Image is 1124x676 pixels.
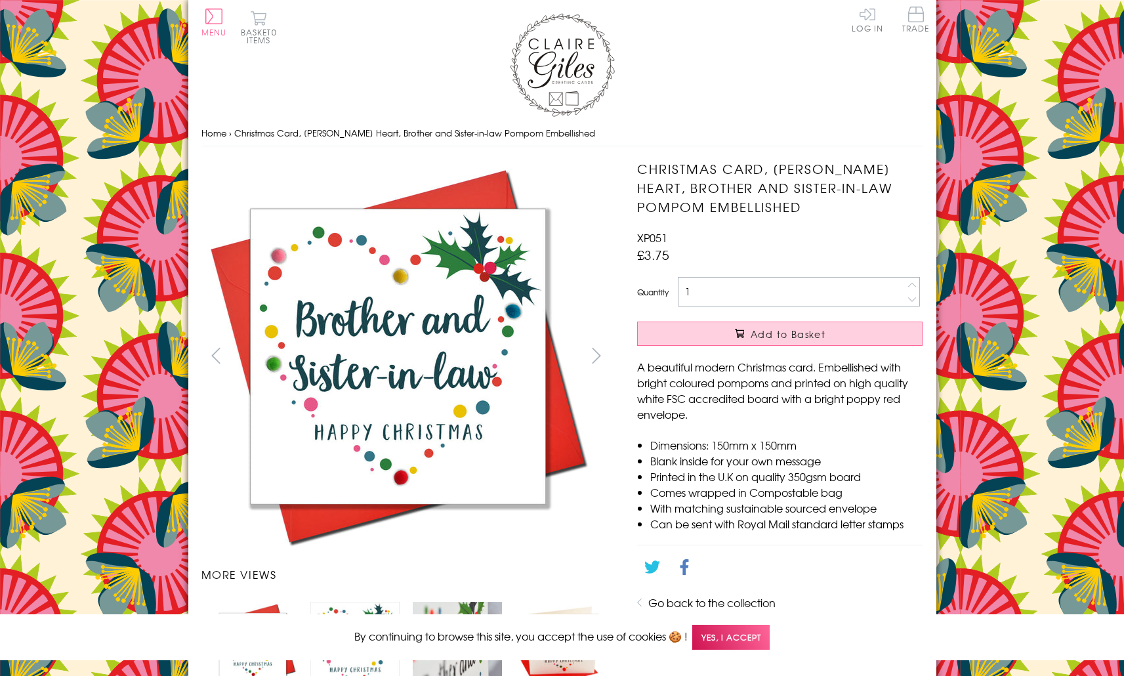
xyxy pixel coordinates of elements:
[229,127,232,139] span: ›
[751,327,825,341] span: Add to Basket
[637,359,923,422] p: A beautiful modern Christmas card. Embellished with bright coloured pompoms and printed on high q...
[650,453,923,469] li: Blank inside for your own message
[241,11,277,44] button: Basket0 items
[650,484,923,500] li: Comes wrapped in Compostable bag
[650,500,923,516] li: With matching sustainable sourced envelope
[201,127,226,139] a: Home
[581,341,611,370] button: next
[637,286,669,298] label: Quantity
[201,9,227,36] button: Menu
[201,341,231,370] button: prev
[902,7,930,32] span: Trade
[611,159,1005,553] img: Christmas Card, Dotty Heart, Brother and Sister-in-law Pompom Embellished
[247,26,277,46] span: 0 items
[648,595,776,610] a: Go back to the collection
[201,566,612,582] h3: More views
[692,625,770,650] span: Yes, I accept
[902,7,930,35] a: Trade
[201,26,227,38] span: Menu
[637,230,667,245] span: XP051
[637,159,923,216] h1: Christmas Card, [PERSON_NAME] Heart, Brother and Sister-in-law Pompom Embellished
[510,13,615,117] img: Claire Giles Greetings Cards
[637,322,923,346] button: Add to Basket
[201,159,594,553] img: Christmas Card, Dotty Heart, Brother and Sister-in-law Pompom Embellished
[650,516,923,532] li: Can be sent with Royal Mail standard letter stamps
[201,120,923,147] nav: breadcrumbs
[650,469,923,484] li: Printed in the U.K on quality 350gsm board
[234,127,595,139] span: Christmas Card, [PERSON_NAME] Heart, Brother and Sister-in-law Pompom Embellished
[650,437,923,453] li: Dimensions: 150mm x 150mm
[637,245,669,264] span: £3.75
[852,7,883,32] a: Log In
